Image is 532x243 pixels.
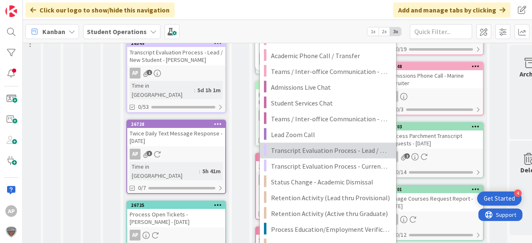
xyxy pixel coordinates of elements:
[259,123,330,133] div: Time in [GEOGRAPHIC_DATA]
[385,123,483,130] div: 26703
[390,27,401,36] span: 3x
[130,68,140,79] div: AP
[127,128,225,146] div: Twice Daily Text Message Response - [DATE]
[256,154,354,172] div: 26720Zmorrison Emails - [DATE]
[385,130,483,149] div: Process Parchment Transcript Requests - [DATE]
[385,123,483,149] div: 26703Process Parchment Transcript Requests - [DATE]
[42,27,65,37] span: Kanban
[410,24,472,39] input: Quick Filter...
[87,27,147,36] b: Student Operations
[147,70,152,75] span: 1
[127,201,225,209] div: 26725
[138,184,146,192] span: 0/7
[260,111,396,127] a: Teams / Inter-office Communication - Chat
[271,208,390,219] span: Retention Activity (Active thru Graduate)
[127,68,225,79] div: AP
[389,64,483,69] div: 26748
[255,81,355,146] a: 26726Process CHS Diplomas Through Parchment - [DATE]JRTime in [GEOGRAPHIC_DATA]:5h 3m0/18
[259,110,269,121] div: JR
[385,151,483,162] div: ZM
[260,127,396,142] a: Lead Zoom Call
[260,95,396,111] a: Student Services Chat
[260,174,396,190] a: Status Change - Academic Dismissal
[385,193,483,211] div: Manage Courses Request Report - [DATE]
[127,209,225,227] div: Process Open Tickets - [PERSON_NAME] - [DATE]
[271,82,390,93] span: Admissions Live Chat
[271,177,390,187] span: Status Change - Academic Dismissal
[271,98,390,108] span: Student Services Chat
[271,113,390,124] span: Teams / Inter-office Communication - Chat
[396,231,406,239] span: 0/12
[385,186,483,211] div: 26701Manage Courses Request Report - [DATE]
[484,194,515,203] div: Get Started
[385,214,483,225] div: ZM
[138,103,149,111] span: 0/53
[127,39,225,65] div: 26549Transcript Evaluation Process - Lead / New Student - [PERSON_NAME]
[271,192,390,203] span: Retention Activity (Lead thru Provisional)
[255,153,355,220] a: 26720Zmorrison Emails - [DATE]ZMTime in [GEOGRAPHIC_DATA]:5h 42m0/3
[385,70,483,88] div: Admissions Phone Call - Marine recruiter
[271,224,390,235] span: Process Education/Employment Verification Requests
[199,167,200,176] span: :
[384,122,484,178] a: 26703Process Parchment Transcript Requests - [DATE]ZM0/14
[477,191,522,206] div: Open Get Started checklist, remaining modules: 4
[17,1,38,11] span: Support
[256,174,354,185] div: ZM
[385,63,483,88] div: 26748Admissions Phone Call - Marine recruiter
[126,39,226,113] a: 26549Transcript Evaluation Process - Lead / New Student - [PERSON_NAME]APTime in [GEOGRAPHIC_DATA...
[271,145,390,156] span: Transcript Evaluation Process - Lead / New Student
[271,161,390,172] span: Transcript Evaluation Process - Current Student
[393,2,510,17] div: Add and manage tabs by clicking
[5,226,17,238] img: avatar
[385,91,483,102] div: AP
[384,62,484,115] a: 26748Admissions Phone Call - Marine recruiterAP0/3
[127,39,225,47] div: 26549
[127,201,225,227] div: 26725Process Open Tickets - [PERSON_NAME] - [DATE]
[130,162,199,180] div: Time in [GEOGRAPHIC_DATA]
[259,174,269,185] div: ZM
[271,66,390,77] span: Teams / Inter-office Communication - Call
[130,149,140,160] div: AP
[271,34,390,45] span: Admissions Phone Call
[147,151,152,156] span: 3
[389,124,483,130] div: 26703
[25,2,175,17] div: Click our logo to show/hide this navigation
[396,45,406,54] span: 0/19
[127,149,225,160] div: AP
[256,82,354,89] div: 26726
[200,167,223,176] div: 5h 41m
[271,50,390,61] span: Academic Phone Call / Transfer
[260,79,396,95] a: Admissions Live Chat
[260,48,396,64] a: Academic Phone Call / Transfer
[260,158,396,174] a: Transcript Evaluation Process - Current Student
[367,27,379,36] span: 1x
[260,64,396,79] a: Teams / Inter-office Communication - Call
[260,142,396,158] a: Transcript Evaluation Process - Lead / New Student
[131,40,225,46] div: 26549
[396,105,404,114] span: 0/3
[130,230,140,241] div: AP
[256,154,354,161] div: 26720
[260,190,396,206] a: Retention Activity (Lead thru Provisional)
[260,221,396,237] a: Process Education/Employment Verification Requests
[127,120,225,128] div: 26728
[259,188,328,206] div: Time in [GEOGRAPHIC_DATA]
[256,82,354,108] div: 26726Process CHS Diplomas Through Parchment - [DATE]
[130,81,194,99] div: Time in [GEOGRAPHIC_DATA]
[5,205,17,217] div: AP
[256,161,354,172] div: Zmorrison Emails - [DATE]
[127,230,225,241] div: AP
[195,86,223,95] div: 5d 1h 1m
[389,187,483,192] div: 26701
[384,185,484,241] a: 26701Manage Courses Request Report - [DATE]ZM0/12
[379,27,390,36] span: 2x
[256,227,354,235] div: 26721
[194,86,195,95] span: :
[396,168,406,177] span: 0/14
[126,120,226,194] a: 26728Twice Daily Text Message Response - [DATE]APTime in [GEOGRAPHIC_DATA]:5h 41m0/7
[5,5,17,17] img: Visit kanbanzone.com
[131,121,225,127] div: 26728
[514,189,522,197] div: 4
[127,47,225,65] div: Transcript Evaluation Process - Lead / New Student - [PERSON_NAME]
[385,63,483,70] div: 26748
